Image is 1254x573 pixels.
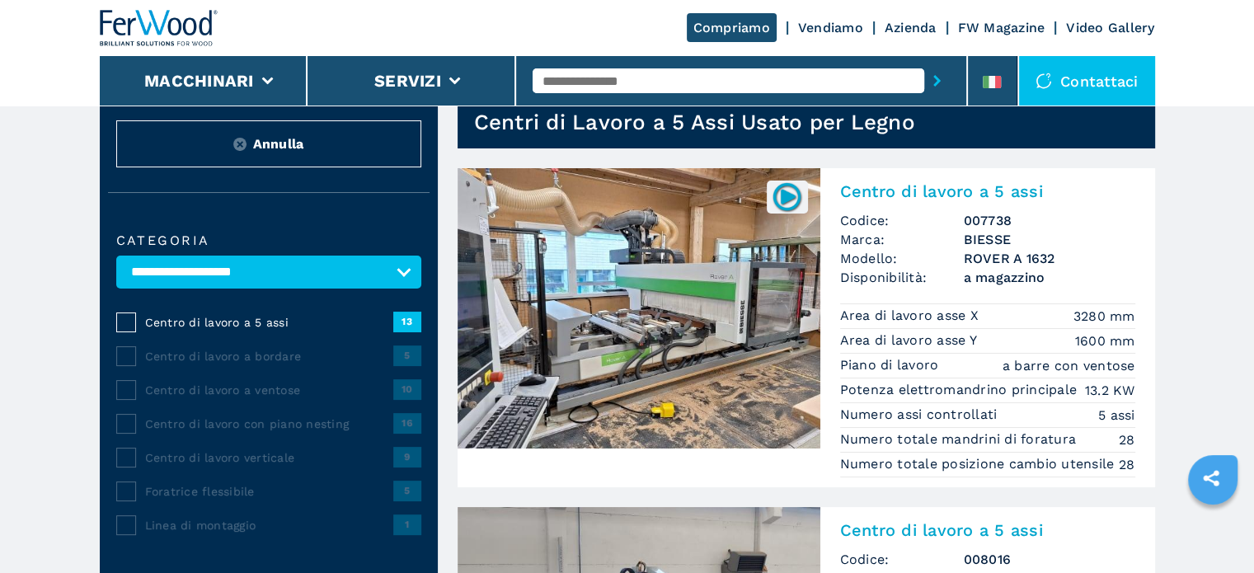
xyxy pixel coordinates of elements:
img: Centro di lavoro a 5 assi BIESSE ROVER A 1632 [458,168,820,449]
em: 3280 mm [1073,307,1135,326]
p: Area di lavoro asse Y [840,331,982,350]
span: 13 [393,312,421,331]
h1: Centri di Lavoro a 5 Assi Usato per Legno [474,109,915,135]
span: Foratrice flessibile [145,483,393,500]
span: Codice: [840,211,964,230]
span: 9 [393,447,421,467]
span: Codice: [840,550,964,569]
em: 1600 mm [1075,331,1135,350]
span: a magazzino [964,268,1135,287]
span: Centro di lavoro verticale [145,449,393,466]
h3: 007738 [964,211,1135,230]
div: Contattaci [1019,56,1155,106]
span: 1 [393,514,421,534]
a: Azienda [885,20,937,35]
span: 16 [393,413,421,433]
p: Piano di lavoro [840,356,943,374]
span: Annulla [253,134,304,153]
iframe: Chat [1184,499,1242,561]
button: ResetAnnulla [116,120,421,167]
a: sharethis [1191,458,1232,499]
span: Centro di lavoro a ventose [145,382,393,398]
span: Linea di montaggio [145,517,393,533]
button: submit-button [924,62,950,100]
a: Centro di lavoro a 5 assi BIESSE ROVER A 1632007738Centro di lavoro a 5 assiCodice:007738Marca:BI... [458,168,1155,487]
span: Centro di lavoro con piano nesting [145,416,393,432]
button: Macchinari [144,71,254,91]
img: Ferwood [100,10,218,46]
p: Numero assi controllati [840,406,1002,424]
a: Compriamo [687,13,777,42]
p: Potenza elettromandrino principale [840,381,1082,399]
a: Vendiamo [798,20,863,35]
img: Contattaci [1036,73,1052,89]
span: 10 [393,379,421,399]
a: FW Magazine [958,20,1045,35]
span: 5 [393,345,421,365]
span: 5 [393,481,421,500]
p: Numero totale mandrini di foratura [840,430,1081,449]
img: Reset [233,138,247,151]
em: 5 assi [1098,406,1135,425]
em: 28 [1119,455,1135,474]
h3: ROVER A 1632 [964,249,1135,268]
span: Marca: [840,230,964,249]
a: Video Gallery [1066,20,1154,35]
h3: 008016 [964,550,1135,569]
em: 28 [1119,430,1135,449]
span: Centro di lavoro a 5 assi [145,314,393,331]
span: Centro di lavoro a bordare [145,348,393,364]
label: Categoria [116,234,421,247]
h2: Centro di lavoro a 5 assi [840,520,1135,540]
em: 13.2 KW [1085,381,1135,400]
em: a barre con ventose [1003,356,1135,375]
h2: Centro di lavoro a 5 assi [840,181,1135,201]
span: Disponibilità: [840,268,964,287]
p: Numero totale posizione cambio utensile [840,455,1119,473]
h3: BIESSE [964,230,1135,249]
img: 007738 [771,181,803,213]
span: Modello: [840,249,964,268]
p: Area di lavoro asse X [840,307,984,325]
button: Servizi [374,71,441,91]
